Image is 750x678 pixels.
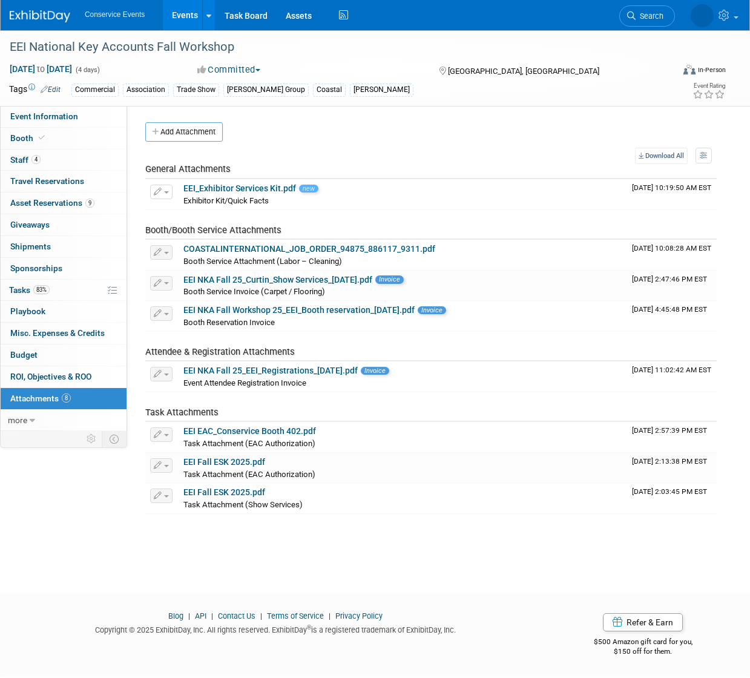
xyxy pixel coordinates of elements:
span: new [299,185,318,193]
span: General Attachments [145,163,231,174]
span: more [8,415,27,425]
span: | [326,611,334,620]
a: Budget [1,344,127,366]
span: Task Attachments [145,407,219,418]
td: Upload Timestamp [627,179,717,209]
span: Upload Timestamp [632,487,707,496]
a: Event Information [1,106,127,127]
button: Committed [193,64,265,76]
span: Upload Timestamp [632,275,707,283]
td: Upload Timestamp [627,271,717,301]
a: EEI NKA Fall 25_EEI_Registrations_[DATE].pdf [183,366,358,375]
span: Event Attendee Registration Invoice [183,378,306,387]
span: Misc. Expenses & Credits [10,328,105,338]
span: Task Attachment (EAC Authorization) [183,439,315,448]
a: EEI Fall ESK 2025.pdf [183,487,265,497]
span: Upload Timestamp [632,426,707,435]
td: Personalize Event Tab Strip [81,431,102,447]
span: Giveaways [10,220,50,229]
div: Coastal [313,84,346,96]
img: Format-Inperson.png [683,65,696,74]
span: Exhibitor Kit/Quick Facts [183,196,269,205]
span: Travel Reservations [10,176,84,186]
span: Invoice [361,367,389,375]
span: Booth Service Attachment (Labor – Cleaning) [183,257,342,266]
span: Shipments [10,242,51,251]
a: EEI EAC_Conservice Booth 402.pdf [183,426,316,436]
a: Travel Reservations [1,171,127,192]
span: Upload Timestamp [632,244,711,252]
td: Upload Timestamp [627,240,717,270]
span: Upload Timestamp [632,183,711,192]
span: | [185,611,193,620]
span: ROI, Objectives & ROO [10,372,91,381]
a: Staff4 [1,150,127,171]
span: | [257,611,265,620]
img: ExhibitDay [10,10,70,22]
span: Upload Timestamp [632,457,707,466]
div: [PERSON_NAME] Group [223,84,309,96]
div: $150 off for them. [561,647,726,657]
td: Upload Timestamp [627,453,717,483]
span: Tasks [9,285,50,295]
button: Add Attachment [145,122,223,142]
span: Invoice [375,275,404,283]
a: Privacy Policy [335,611,383,620]
a: Shipments [1,236,127,257]
span: Attachments [10,393,71,403]
span: Playbook [10,306,45,316]
a: Blog [168,611,183,620]
a: Sponsorships [1,258,127,279]
div: Trade Show [173,84,219,96]
a: Contact Us [218,611,255,620]
span: Invoice [418,306,446,314]
a: Giveaways [1,214,127,235]
span: 9 [85,199,94,208]
td: Upload Timestamp [627,483,717,513]
a: EEI NKA Fall 25_Curtin_Show Services_[DATE].pdf [183,275,372,285]
td: Upload Timestamp [627,361,717,392]
img: Amiee Griffey [691,4,714,27]
span: Search [636,12,663,21]
span: 83% [33,285,50,294]
span: Task Attachment (Show Services) [183,500,303,509]
a: EEI Fall ESK 2025.pdf [183,457,265,467]
a: Search [619,5,675,27]
a: ROI, Objectives & ROO [1,366,127,387]
div: Event Format [622,63,726,81]
span: Sponsorships [10,263,62,273]
a: Asset Reservations9 [1,193,127,214]
span: Booth Reservation Invoice [183,318,275,327]
span: | [208,611,216,620]
span: Budget [10,350,38,360]
a: more [1,410,127,431]
span: Booth/Booth Service Attachments [145,225,281,235]
span: Booth [10,133,47,143]
a: Tasks83% [1,280,127,301]
a: Playbook [1,301,127,322]
div: Association [123,84,169,96]
span: Booth Service Invoice (Carpet / Flooring) [183,287,325,296]
sup: ® [307,624,311,631]
td: Toggle Event Tabs [102,431,127,447]
a: Attachments8 [1,388,127,409]
div: $500 Amazon gift card for you, [561,629,726,657]
div: In-Person [697,65,726,74]
span: to [35,64,47,74]
a: Terms of Service [267,611,324,620]
span: Attendee & Registration Attachments [145,346,295,357]
div: Commercial [71,84,119,96]
a: Edit [41,85,61,94]
a: Booth [1,128,127,149]
div: [PERSON_NAME] [350,84,413,96]
span: Conservice Events [85,10,145,19]
td: Tags [9,83,61,97]
a: EEI NKA Fall Workshop 25_EEI_Booth reservation_[DATE].pdf [183,305,415,315]
span: Upload Timestamp [632,305,707,314]
span: Upload Timestamp [632,366,711,374]
span: Event Information [10,111,78,121]
a: COASTALINTERNATIONAL_JOB_ORDER_94875_886117_9311.pdf [183,244,435,254]
i: Booth reservation complete [39,134,45,141]
a: EEI_Exhibitor Services Kit.pdf [183,183,296,193]
div: Event Rating [692,83,725,89]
